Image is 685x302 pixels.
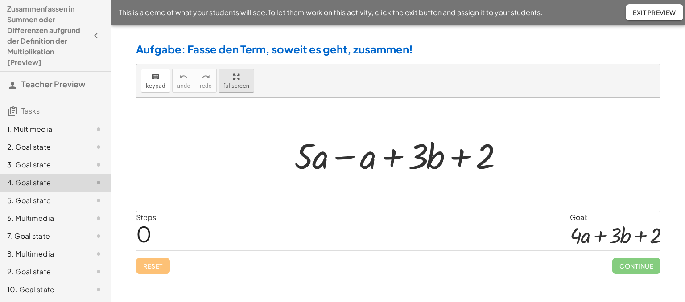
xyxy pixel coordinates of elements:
[7,213,79,224] div: 6. Multimedia
[7,4,88,68] h4: Zusammenfassen in Summen oder Differenzen aufgrund der Definition der Multiplikation [Preview]
[7,195,79,206] div: 5. Goal state
[179,72,188,82] i: undo
[21,106,40,115] span: Tasks
[177,83,190,89] span: undo
[7,142,79,152] div: 2. Goal state
[93,177,104,188] i: Task not started.
[7,177,79,188] div: 4. Goal state
[93,231,104,241] i: Task not started.
[93,142,104,152] i: Task not started.
[7,159,79,170] div: 3. Goal state
[172,69,195,93] button: undoundo
[93,213,104,224] i: Task not started.
[146,83,165,89] span: keypad
[93,266,104,277] i: Task not started.
[7,284,79,295] div: 10. Goal state
[141,69,170,93] button: keyboardkeypad
[195,69,217,93] button: redoredo
[7,266,79,277] div: 9. Goal state
[633,8,676,16] span: Exit Preview
[93,195,104,206] i: Task not started.
[202,72,210,82] i: redo
[626,4,683,20] button: Exit Preview
[136,42,413,56] strong: Aufgabe: Fasse den Term, soweit es geht, zusammen!
[219,69,254,93] button: fullscreen
[93,159,104,170] i: Task not started.
[200,83,212,89] span: redo
[136,212,158,222] label: Steps:
[93,249,104,259] i: Task not started.
[570,212,660,223] div: Goal:
[93,124,104,135] i: Task not started.
[223,83,249,89] span: fullscreen
[119,7,543,18] span: This is a demo of what your students will see. To let them work on this activity, click the exit ...
[21,79,85,89] span: Teacher Preview
[136,220,152,247] span: 0
[7,249,79,259] div: 8. Multimedia
[151,72,160,82] i: keyboard
[93,284,104,295] i: Task not started.
[7,231,79,241] div: 7. Goal state
[7,124,79,135] div: 1. Multimedia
